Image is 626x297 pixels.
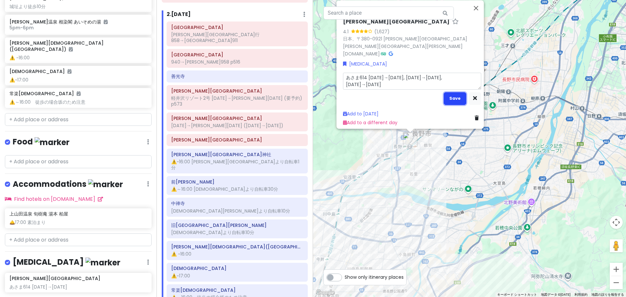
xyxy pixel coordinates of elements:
[69,47,73,52] i: Added to itinerary
[389,51,393,56] i: Google Maps
[171,88,303,94] h6: 長野駅
[345,274,404,281] span: Show only itinerary places
[171,200,303,206] h6: 中禅寺
[171,222,303,228] h6: 旧西塩田小学校
[9,4,147,9] div: 城址より徒歩10分
[444,92,466,105] button: Save
[13,179,123,190] h4: Accommodations
[171,52,303,58] h6: 姨捨駅
[343,60,387,67] a: [MEDICAL_DATA]
[9,77,147,83] div: ⚠️~17:00
[171,251,303,257] div: ⚠️ ~16:00
[343,28,351,35] div: 4.1
[171,152,303,157] h6: 生島足島神社
[541,293,571,296] span: 地図データ ©[DATE]
[452,19,459,25] a: Star place
[35,137,69,147] img: marker
[315,289,336,297] img: Google
[67,69,71,74] i: Added to itinerary
[167,11,191,18] h6: 2 . [DATE]
[171,179,303,185] h6: 前山寺
[5,195,103,203] a: Find hotels on [DOMAIN_NAME]
[403,132,417,147] div: 長野駅
[171,95,303,107] div: 軽井沢リゾート2号 [DATE]→[PERSON_NAME][DATE] (要予約) p573
[9,91,81,97] h6: 常楽[DEMOGRAPHIC_DATA]
[9,275,100,281] h6: [PERSON_NAME][GEOGRAPHIC_DATA]
[88,179,123,189] img: marker
[5,113,152,126] input: + Add place or address
[610,216,623,229] button: 地図のカメラ コントロール
[343,72,481,89] textarea: あさま614 [DATE]→[DATE], [DATE]→[DATE], [DATE]→[DATE]
[475,114,481,122] a: Delete place
[9,211,68,217] h6: 上山田温泉 旬樹庵 湯本 柏屋
[77,91,81,96] i: Added to itinerary
[9,19,147,25] h6: [PERSON_NAME]温泉 相染閣 あいそめの湯
[171,265,303,271] h6: 安楽寺
[85,258,120,268] img: marker
[13,137,69,147] h4: Food
[171,59,303,65] div: 940→[PERSON_NAME]958 p516
[343,119,397,126] a: Add to a different day
[343,19,481,58] div: ·
[9,55,147,61] div: ⚠️ ~16:00
[171,230,303,235] div: [DEMOGRAPHIC_DATA]より自転車10分
[171,24,303,30] h6: 上山田温泉入口
[323,7,454,20] input: Search a place
[13,257,120,268] h4: [MEDICAL_DATA]
[5,155,152,168] input: + Add place or address
[171,32,303,43] div: [PERSON_NAME][GEOGRAPHIC_DATA]行 858→[GEOGRAPHIC_DATA]911
[171,115,303,121] h6: 上田駅
[343,111,379,117] a: Add to [DATE]
[610,263,623,276] button: ズームイン
[171,159,303,171] div: ⚠️~16:00 [PERSON_NAME][GEOGRAPHIC_DATA]より自転車1分
[343,19,450,25] h6: [PERSON_NAME][GEOGRAPHIC_DATA]
[171,123,303,128] div: [DATE]→[PERSON_NAME][DATE] ([DATE]→[DATE])
[9,219,147,225] div: 🛎️17:00 素泊まり
[171,73,303,79] h6: 善光寺
[171,244,303,250] h6: 北向観音堂(常樂教寺)
[5,233,152,246] input: + Add place or address
[171,137,303,143] h6: 下之郷駅
[171,273,303,279] div: ⚠️~17:00
[610,276,623,289] button: ズームアウト
[9,24,34,31] span: 5pm - 6pm
[574,293,588,296] a: 利用規約（新しいタブで開きます）
[315,289,336,297] a: Google マップでこの地域を開きます（新しいウィンドウが開きます）
[468,0,484,16] button: 閉じる
[171,186,303,192] div: ⚠️～16:00 [DEMOGRAPHIC_DATA]より自転車30分
[9,40,147,52] h6: [PERSON_NAME][DEMOGRAPHIC_DATA]([GEOGRAPHIC_DATA])
[610,239,623,252] button: 地図上にペグマンをドロップして、ストリートビューを開きます
[9,68,71,74] h6: [DEMOGRAPHIC_DATA]
[497,292,537,297] button: キーボード ショートカット
[9,99,147,105] div: ⚠️～16:00 徒歩の場合坂のため注意
[9,284,147,290] div: あさま614 [DATE]→[DATE]
[104,20,108,24] i: Added to itinerary
[343,36,467,50] a: 日本、〒380-0921 [PERSON_NAME][GEOGRAPHIC_DATA][PERSON_NAME][GEOGRAPHIC_DATA][PERSON_NAME]
[171,287,303,293] h6: 常楽寺
[343,50,380,57] a: [DOMAIN_NAME]
[381,51,386,56] i: Tripadvisor
[374,28,390,35] div: (1,627)
[591,293,624,296] a: 地図の誤りを報告する
[171,208,303,214] div: [DEMOGRAPHIC_DATA][PERSON_NAME]より自転車10分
